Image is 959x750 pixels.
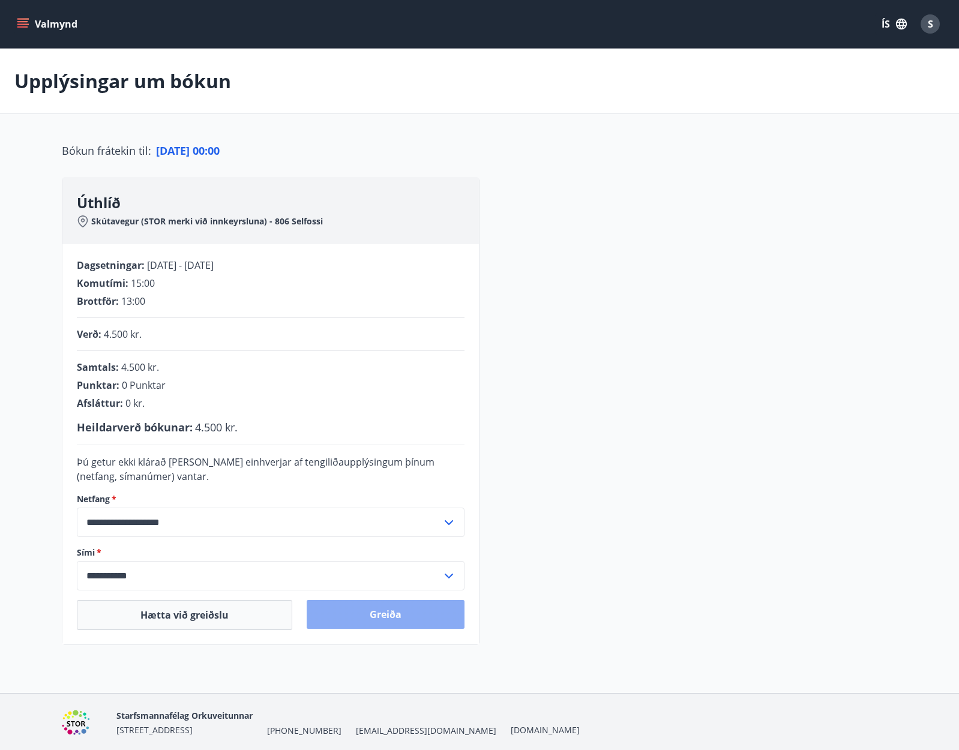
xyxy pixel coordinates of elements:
[147,259,214,272] span: [DATE] - [DATE]
[77,295,119,308] span: Brottför :
[267,725,341,737] span: [PHONE_NUMBER]
[131,277,155,290] span: 15:00
[511,724,580,736] a: [DOMAIN_NAME]
[307,600,464,629] button: Greiða
[928,17,933,31] span: S
[77,547,464,559] label: Sími
[77,259,145,272] span: Dagsetningar :
[356,725,496,737] span: [EMAIL_ADDRESS][DOMAIN_NAME]
[77,193,479,213] h3: Úthlíð
[77,328,101,341] span: Verð :
[875,13,913,35] button: ÍS
[116,710,253,721] span: Starfsmannafélag Orkuveitunnar
[156,143,220,158] span: [DATE] 00:00
[77,397,123,410] span: Afsláttur :
[77,455,434,483] span: Þú getur ekki klárað [PERSON_NAME] einhverjar af tengiliðaupplýsingum þínum (netfang, símanúmer) ...
[916,10,945,38] button: S
[77,493,464,505] label: Netfang
[125,397,145,410] span: 0 kr.
[77,361,119,374] span: Samtals :
[62,143,151,158] span: Bókun frátekin til :
[77,379,119,392] span: Punktar :
[14,68,231,94] p: Upplýsingar um bókun
[121,361,159,374] span: 4.500 kr.
[14,13,82,35] button: menu
[104,328,142,341] span: 4.500 kr.
[77,600,292,630] button: Hætta við greiðslu
[77,277,128,290] span: Komutími :
[121,295,145,308] span: 13:00
[195,420,238,434] span: 4.500 kr.
[122,379,166,392] span: 0 Punktar
[91,215,323,227] span: Skútavegur (STOR merki við innkeyrsluna) - 806 Selfossi
[62,710,107,736] img: 6gDcfMXiVBXXG0H6U6eM60D7nPrsl9g1x4qDF8XG.png
[116,724,193,736] span: [STREET_ADDRESS]
[77,420,193,434] span: Heildarverð bókunar :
